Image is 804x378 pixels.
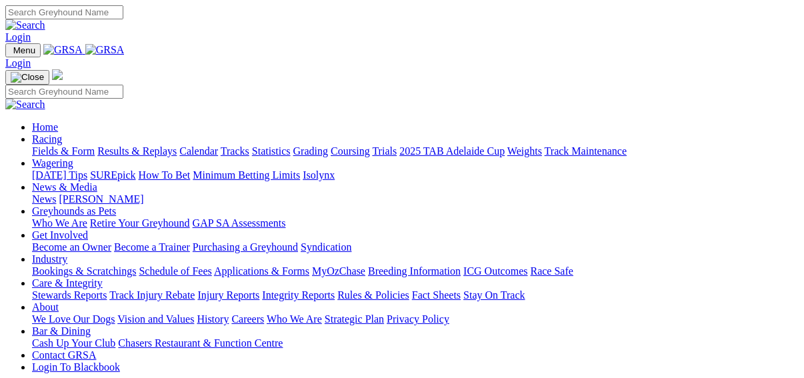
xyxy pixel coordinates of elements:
a: Strategic Plan [325,313,384,325]
a: Minimum Betting Limits [193,169,300,181]
a: Fields & Form [32,145,95,157]
a: Get Involved [32,229,88,241]
a: Statistics [252,145,291,157]
a: Who We Are [267,313,322,325]
a: MyOzChase [312,265,365,277]
a: Bookings & Scratchings [32,265,136,277]
a: Industry [32,253,67,265]
a: Greyhounds as Pets [32,205,116,217]
a: Login To Blackbook [32,361,120,373]
a: ICG Outcomes [463,265,527,277]
a: News & Media [32,181,97,193]
div: News & Media [32,193,799,205]
img: logo-grsa-white.png [52,69,63,80]
div: Bar & Dining [32,337,799,349]
a: Integrity Reports [262,289,335,301]
img: Search [5,99,45,111]
a: SUREpick [90,169,135,181]
a: Purchasing a Greyhound [193,241,298,253]
a: News [32,193,56,205]
a: Race Safe [530,265,573,277]
a: Tracks [221,145,249,157]
a: Results & Replays [97,145,177,157]
a: History [197,313,229,325]
a: Wagering [32,157,73,169]
a: About [32,301,59,313]
a: Isolynx [303,169,335,181]
a: Racing [32,133,62,145]
a: [PERSON_NAME] [59,193,143,205]
a: Privacy Policy [387,313,449,325]
a: 2025 TAB Adelaide Cup [399,145,505,157]
a: Track Injury Rebate [109,289,195,301]
a: Injury Reports [197,289,259,301]
a: How To Bet [139,169,191,181]
img: Search [5,19,45,31]
a: Become a Trainer [114,241,190,253]
a: Weights [507,145,542,157]
a: We Love Our Dogs [32,313,115,325]
a: Retire Your Greyhound [90,217,190,229]
span: Menu [13,45,35,55]
button: Toggle navigation [5,70,49,85]
a: Grading [293,145,328,157]
a: Contact GRSA [32,349,96,361]
a: Care & Integrity [32,277,103,289]
a: Login [5,31,31,43]
a: Chasers Restaurant & Function Centre [118,337,283,349]
a: Rules & Policies [337,289,409,301]
a: Become an Owner [32,241,111,253]
a: Stay On Track [463,289,525,301]
div: Get Involved [32,241,799,253]
a: Syndication [301,241,351,253]
button: Toggle navigation [5,43,41,57]
div: Wagering [32,169,799,181]
a: Vision and Values [117,313,194,325]
a: Careers [231,313,264,325]
a: Coursing [331,145,370,157]
a: Applications & Forms [214,265,309,277]
a: Track Maintenance [545,145,627,157]
a: Trials [372,145,397,157]
div: About [32,313,799,325]
a: GAP SA Assessments [193,217,286,229]
img: Close [11,72,44,83]
a: Home [32,121,58,133]
a: Breeding Information [368,265,461,277]
a: Fact Sheets [412,289,461,301]
a: Stewards Reports [32,289,107,301]
img: GRSA [43,44,83,56]
img: GRSA [85,44,125,56]
div: Greyhounds as Pets [32,217,799,229]
div: Industry [32,265,799,277]
a: Schedule of Fees [139,265,211,277]
div: Care & Integrity [32,289,799,301]
a: [DATE] Tips [32,169,87,181]
a: Bar & Dining [32,325,91,337]
a: Login [5,57,31,69]
a: Who We Are [32,217,87,229]
input: Search [5,5,123,19]
a: Calendar [179,145,218,157]
input: Search [5,85,123,99]
div: Racing [32,145,799,157]
a: Cash Up Your Club [32,337,115,349]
